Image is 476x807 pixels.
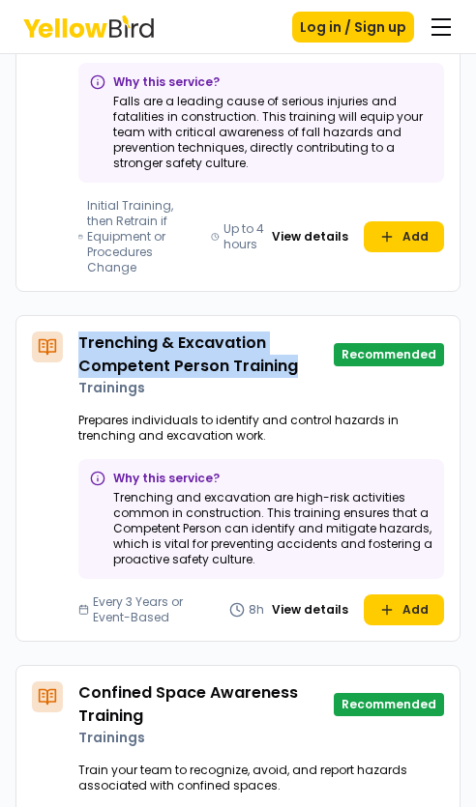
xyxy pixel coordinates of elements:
p: Trainings [78,378,444,397]
button: Log in / Sign up [292,12,414,43]
p: 8h [249,602,264,618]
p: Train your team to recognize, avoid, and report hazards associated with confined spaces. [78,763,444,793]
p: Initial Training, then Retrain if Equipment or Procedures Change [87,198,195,275]
button: Add [364,221,444,252]
p: Why this service? [113,74,432,90]
h4: Confined Space Awareness Training [78,681,326,728]
button: View details [264,221,356,252]
p: Up to 4 hours [223,221,265,252]
p: Prepares individuals to identify and control hazards in trenching and excavation work. [78,413,444,444]
p: Every 3 Years or Event-Based [93,594,214,625]
p: Falls are a leading cause of serious injuries and fatalities in construction. This training will ... [113,94,432,171]
p: Recommended [334,693,444,716]
p: Why this service? [113,471,432,486]
p: Trenching and excavation are high-risk activities common in construction. This training ensures t... [113,490,432,567]
button: Add [364,594,444,625]
p: Trainings [78,728,444,747]
p: Recommended [334,343,444,366]
h4: Trenching & Excavation Competent Person Training [78,331,326,378]
button: View details [264,594,356,625]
